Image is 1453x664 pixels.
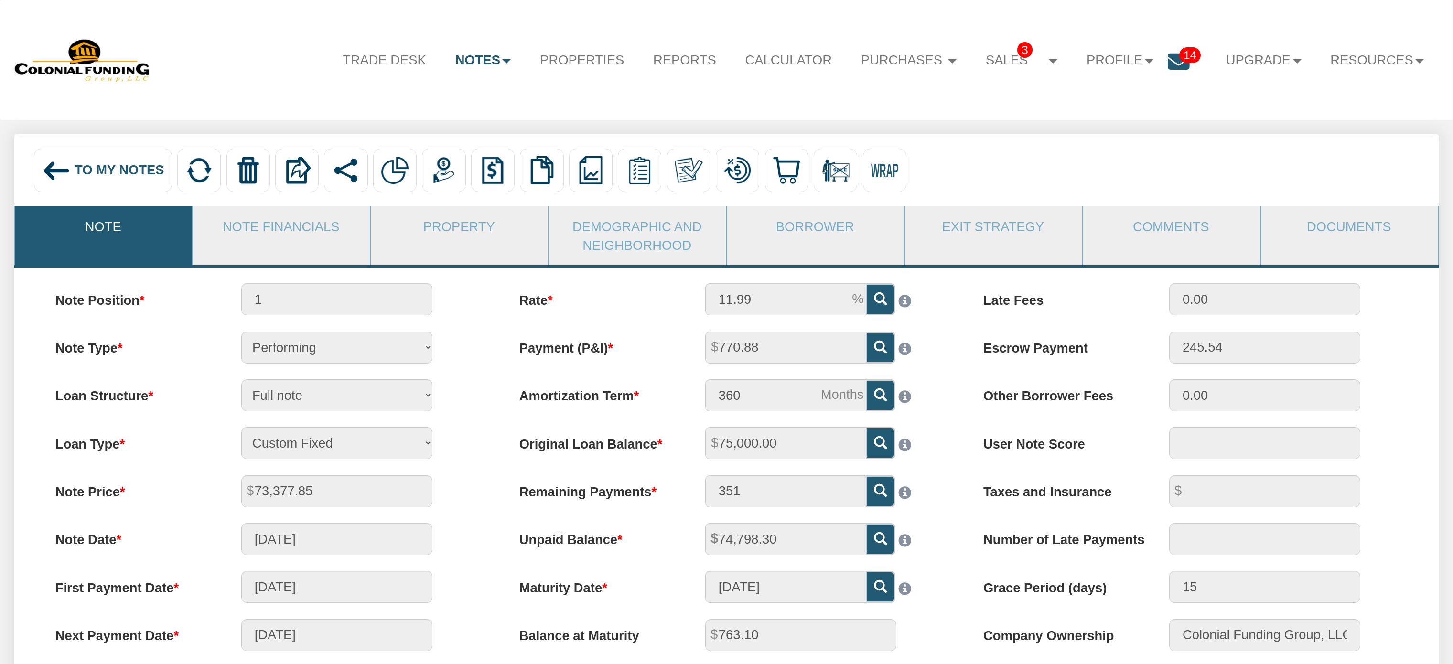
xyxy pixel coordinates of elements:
[549,206,725,265] a: Demographic and Neighborhood
[705,571,867,603] input: MM/DD/YYYY
[328,41,441,80] a: Trade Desk
[1211,41,1316,80] a: Upgrade
[430,156,458,184] img: payment.png
[241,523,432,555] input: MM/DD/YYYY
[1316,41,1439,80] a: Resources
[723,156,752,184] img: loan_mod.png
[846,41,971,80] a: Purchases
[75,162,164,177] span: To My Notes
[1168,41,1211,87] a: 14
[39,427,225,453] label: Loan Type
[528,156,556,184] img: copy.png
[479,156,507,184] img: history.png
[639,41,731,80] a: Reports
[675,156,703,184] img: make_own.png
[1083,206,1259,246] a: Comments
[1072,41,1168,80] a: Profile
[241,571,432,603] input: MM/DD/YYYY
[241,619,432,651] input: MM/DD/YYYY
[705,283,867,315] input: This field can contain only numeric characters
[967,475,1153,501] label: Taxes and Insurance
[283,156,311,184] img: export.svg
[967,571,1153,597] label: Grace Period (days)
[1261,206,1437,246] a: Documents
[14,37,151,83] img: 579666
[332,156,360,184] img: share.svg
[821,156,850,184] img: sale_remove.png
[503,332,689,357] label: Payment (P&I)
[39,379,225,405] label: Loan Structure
[39,283,225,309] label: Note Position
[39,571,225,597] label: First Payment Date
[1179,47,1201,63] span: 14
[967,523,1153,549] label: Number of Late Payments
[503,283,689,309] label: Rate
[871,156,899,184] img: wrap.svg
[503,619,689,645] label: Balance at Maturity
[905,206,1081,246] a: Exit Strategy
[39,619,225,645] label: Next Payment Date
[967,619,1153,645] label: Company Ownership
[15,206,191,246] a: Note
[441,41,526,80] a: Notes
[971,41,1072,80] a: Sales3
[381,156,409,184] img: partial.png
[371,206,547,246] a: Property
[967,427,1153,453] label: User Note Score
[503,475,689,501] label: Remaining Payments
[773,156,801,184] img: buy.svg
[503,523,689,549] label: Unpaid Balance
[503,427,689,453] label: Original Loan Balance
[967,379,1153,405] label: Other Borrower Fees
[1017,42,1033,58] span: 3
[503,571,689,597] label: Maturity Date
[193,206,369,246] a: Note Financials
[526,41,639,80] a: Properties
[42,156,71,185] img: back_arrow_left_icon.svg
[577,156,605,184] img: reports.png
[625,156,654,184] img: serviceOrders.png
[39,523,225,549] label: Note Date
[967,283,1153,309] label: Late Fees
[234,156,262,184] img: trash.png
[39,475,225,501] label: Note Price
[967,332,1153,357] label: Escrow Payment
[503,379,689,405] label: Amortization Term
[39,332,225,357] label: Note Type
[731,41,846,80] a: Calculator
[727,206,903,246] a: Borrower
